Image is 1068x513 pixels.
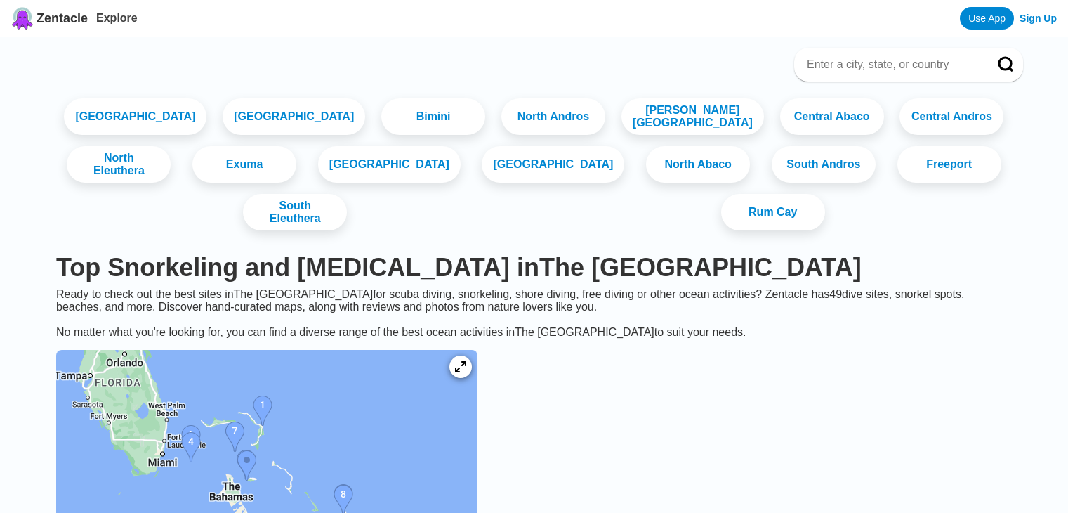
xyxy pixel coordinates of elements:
[64,98,206,135] a: [GEOGRAPHIC_DATA]
[243,194,347,230] a: South Eleuthera
[482,146,624,183] a: [GEOGRAPHIC_DATA]
[192,146,296,183] a: Exuma
[960,7,1014,30] a: Use App
[721,194,825,230] a: Rum Cay
[318,146,461,183] a: [GEOGRAPHIC_DATA]
[45,288,1023,339] div: Ready to check out the best sites in The [GEOGRAPHIC_DATA] for scuba diving, snorkeling, shore di...
[96,12,138,24] a: Explore
[11,7,34,30] img: Zentacle logo
[646,146,750,183] a: North Abaco
[223,98,365,135] a: [GEOGRAPHIC_DATA]
[1020,13,1057,24] a: Sign Up
[501,98,605,135] a: North Andros
[780,98,884,135] a: Central Abaco
[805,58,978,72] input: Enter a city, state, or country
[621,98,764,135] a: [PERSON_NAME][GEOGRAPHIC_DATA]
[381,98,485,135] a: Bimini
[11,7,88,30] a: Zentacle logoZentacle
[56,253,1012,283] h1: Top Snorkeling and [MEDICAL_DATA] in The [GEOGRAPHIC_DATA]
[897,146,1001,183] a: Freeport
[899,98,1003,135] a: Central Andros
[67,146,171,183] a: North Eleuthera
[772,146,876,183] a: South Andros
[37,11,88,26] span: Zentacle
